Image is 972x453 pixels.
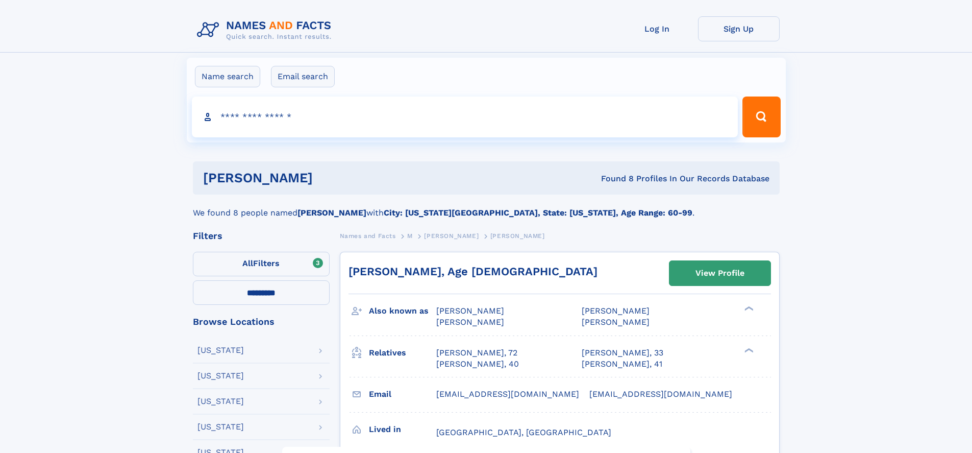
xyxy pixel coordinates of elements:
[197,346,244,354] div: [US_STATE]
[695,261,744,285] div: View Profile
[582,306,650,316] span: [PERSON_NAME]
[436,389,579,399] span: [EMAIL_ADDRESS][DOMAIN_NAME]
[582,317,650,327] span: [PERSON_NAME]
[457,173,769,184] div: Found 8 Profiles In Our Records Database
[197,397,244,406] div: [US_STATE]
[369,302,436,320] h3: Also known as
[193,16,340,44] img: Logo Names and Facts
[742,97,780,137] button: Search Button
[669,261,770,285] a: View Profile
[197,372,244,380] div: [US_STATE]
[424,229,479,242] a: [PERSON_NAME]
[193,252,330,276] label: Filters
[193,317,330,326] div: Browse Locations
[193,231,330,241] div: Filters
[203,172,457,184] h1: [PERSON_NAME]
[197,423,244,431] div: [US_STATE]
[616,16,698,41] a: Log In
[698,16,780,41] a: Sign Up
[490,232,545,240] span: [PERSON_NAME]
[436,427,611,437] span: [GEOGRAPHIC_DATA], [GEOGRAPHIC_DATA]
[436,317,504,327] span: [PERSON_NAME]
[424,232,479,240] span: [PERSON_NAME]
[589,389,732,399] span: [EMAIL_ADDRESS][DOMAIN_NAME]
[407,232,413,240] span: M
[192,97,738,137] input: search input
[742,305,754,312] div: ❯
[582,359,662,370] a: [PERSON_NAME], 41
[582,347,663,359] a: [PERSON_NAME], 33
[369,344,436,362] h3: Relatives
[297,208,366,218] b: [PERSON_NAME]
[271,66,335,87] label: Email search
[340,229,396,242] a: Names and Facts
[407,229,413,242] a: M
[369,386,436,403] h3: Email
[369,421,436,438] h3: Lived in
[436,347,517,359] a: [PERSON_NAME], 72
[242,258,253,268] span: All
[742,347,754,353] div: ❯
[195,66,260,87] label: Name search
[384,208,692,218] b: City: [US_STATE][GEOGRAPHIC_DATA], State: [US_STATE], Age Range: 60-99
[193,195,780,219] div: We found 8 people named with .
[436,306,504,316] span: [PERSON_NAME]
[436,359,519,370] a: [PERSON_NAME], 40
[348,265,597,278] a: [PERSON_NAME], Age [DEMOGRAPHIC_DATA]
